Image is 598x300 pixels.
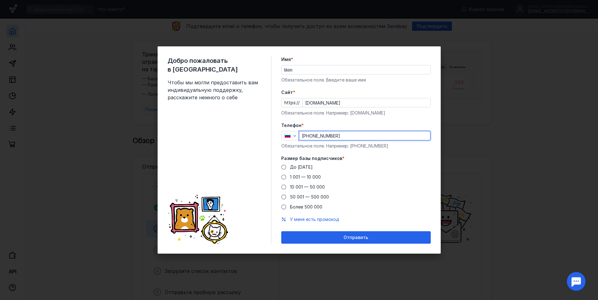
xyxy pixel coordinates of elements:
button: Отправить [281,231,431,244]
button: У меня есть промокод [290,216,339,223]
span: Более 500 000 [290,204,322,209]
span: Cайт [281,89,293,96]
span: Имя [281,56,291,63]
span: Чтобы мы могли предоставить вам индивидуальную поддержку, расскажите немного о себе [168,79,261,101]
span: Размер базы подписчиков [281,155,342,162]
span: До [DATE] [290,164,313,170]
span: 10 001 — 50 000 [290,184,325,190]
div: Обязательное поле. Введите ваше имя [281,77,431,83]
span: Телефон [281,122,301,129]
div: Обязательное поле. Например: [DOMAIN_NAME] [281,110,431,116]
span: 1 001 — 10 000 [290,174,321,180]
span: Добро пожаловать в [GEOGRAPHIC_DATA] [168,56,261,74]
span: Отправить [344,235,368,240]
span: 50 001 — 500 000 [290,194,329,199]
div: Обязательное поле. Например: [PHONE_NUMBER] [281,143,431,149]
span: У меня есть промокод [290,217,339,222]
